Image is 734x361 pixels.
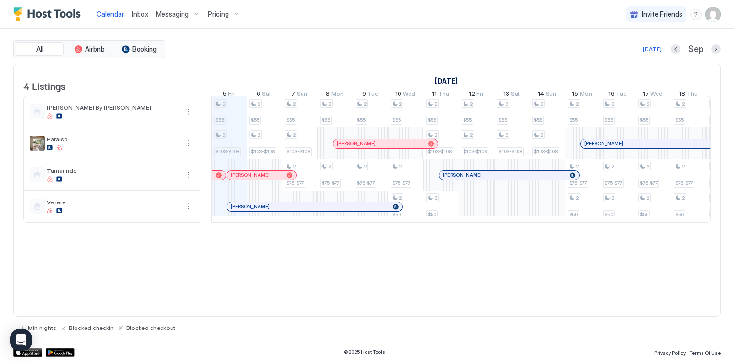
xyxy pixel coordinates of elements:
[289,88,310,102] a: September 7, 2025
[36,45,43,53] span: All
[432,74,460,88] a: September 1, 2025
[297,90,307,100] span: Sun
[654,347,686,357] a: Privacy Policy
[428,212,436,218] span: $50
[580,90,592,100] span: Mon
[208,10,229,19] span: Pricing
[469,90,475,100] span: 12
[324,88,346,102] a: September 8, 2025
[604,117,613,123] span: $55
[540,132,543,138] span: 2
[675,117,684,123] span: $55
[690,350,721,356] span: Terms Of Use
[251,117,259,123] span: $55
[228,90,235,100] span: Fri
[503,90,509,100] span: 13
[399,195,402,201] span: 2
[126,324,175,331] span: Blocked checkout
[690,9,702,20] div: menu
[438,90,449,100] span: Thu
[262,90,271,100] span: Sat
[30,136,45,151] div: listing image
[254,88,273,102] a: September 6, 2025
[671,44,680,54] button: Previous month
[647,163,649,170] span: 2
[616,90,626,100] span: Tue
[498,117,507,123] span: $55
[604,180,622,186] span: $75-$77
[463,117,472,123] span: $55
[540,101,543,107] span: 2
[505,101,508,107] span: 2
[46,348,75,357] a: Google Play Store
[443,172,482,178] span: [PERSON_NAME]
[286,117,295,123] span: $55
[643,45,662,53] div: [DATE]
[498,149,522,155] span: $103-$108
[428,117,436,123] span: $55
[132,9,148,19] a: Inbox
[156,10,189,19] span: Messaging
[326,90,330,100] span: 8
[675,180,693,186] span: $75-$77
[430,88,452,102] a: September 11, 2025
[183,106,194,117] div: menu
[293,132,296,138] span: 2
[183,201,194,212] div: menu
[291,90,295,100] span: 7
[216,149,239,155] span: $103-$108
[399,163,402,170] span: 2
[392,212,401,218] span: $50
[65,42,113,56] button: Airbnb
[546,90,556,100] span: Sun
[640,180,658,186] span: $75-$77
[10,329,32,351] div: Open Intercom Messenger
[13,7,85,21] a: Host Tools Logo
[328,163,331,170] span: 2
[231,203,270,210] span: [PERSON_NAME]
[534,117,542,123] span: $55
[679,90,685,100] span: 18
[675,212,684,218] span: $50
[641,43,663,55] button: [DATE]
[286,149,310,155] span: $103-$108
[47,104,179,111] span: [PERSON_NAME] By [PERSON_NAME]
[606,88,629,102] a: September 16, 2025
[511,90,520,100] span: Sat
[183,106,194,117] button: More options
[216,117,224,123] span: $55
[47,199,179,206] span: Venere
[463,149,487,155] span: $103-$108
[584,140,623,147] span: [PERSON_NAME]
[251,149,275,155] span: $103-$108
[222,132,225,138] span: 2
[258,132,260,138] span: 2
[220,88,237,102] a: September 5, 2025
[569,117,578,123] span: $55
[572,90,578,100] span: 15
[705,7,721,22] div: User profile
[257,90,260,100] span: 6
[688,44,703,55] span: Sep
[115,42,163,56] button: Booking
[132,10,148,18] span: Inbox
[97,9,124,19] a: Calendar
[183,169,194,180] div: menu
[470,132,473,138] span: 2
[650,90,663,100] span: Wed
[231,172,270,178] span: [PERSON_NAME]
[367,90,378,100] span: Tue
[392,180,410,186] span: $75-$77
[23,78,65,93] span: 4 Listings
[337,140,376,147] span: [PERSON_NAME]
[576,101,579,107] span: 2
[13,40,165,58] div: tab-group
[364,101,367,107] span: 2
[328,101,331,107] span: 2
[640,212,648,218] span: $50
[690,347,721,357] a: Terms Of Use
[434,101,437,107] span: 2
[535,88,559,102] a: September 14, 2025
